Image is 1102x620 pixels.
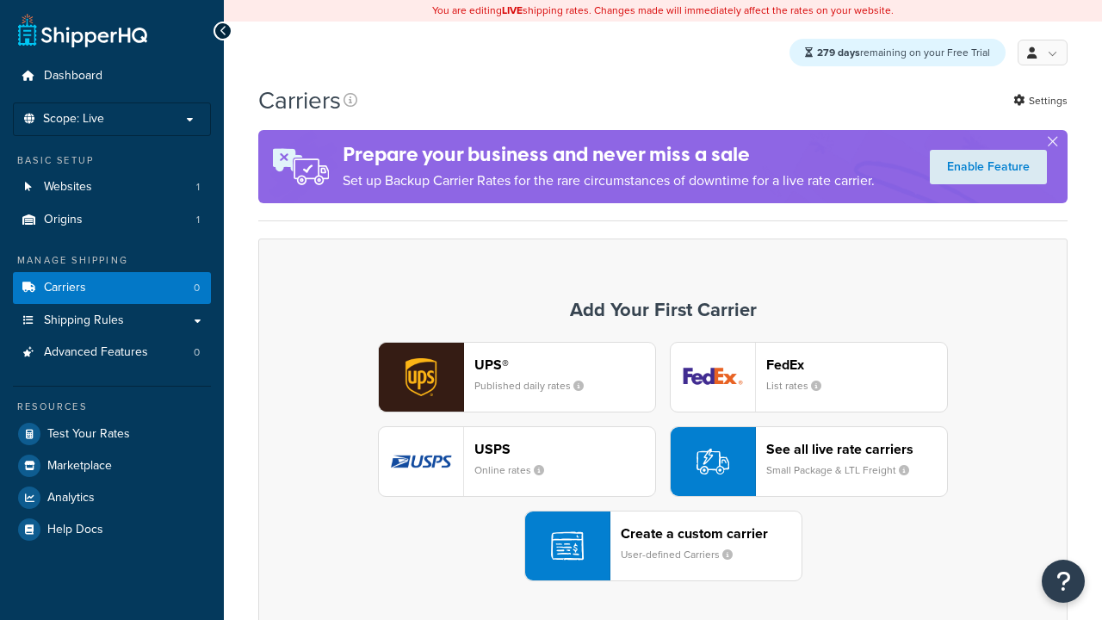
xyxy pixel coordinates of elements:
[13,171,211,203] li: Websites
[44,281,86,295] span: Carriers
[766,462,923,478] small: Small Package & LTL Freight
[43,112,104,127] span: Scope: Live
[766,441,947,457] header: See all live rate carriers
[13,171,211,203] a: Websites 1
[13,60,211,92] a: Dashboard
[343,169,875,193] p: Set up Backup Carrier Rates for the rare circumstances of downtime for a live rate carrier.
[44,313,124,328] span: Shipping Rules
[671,343,755,412] img: fedEx logo
[44,69,102,84] span: Dashboard
[47,523,103,537] span: Help Docs
[13,337,211,369] a: Advanced Features 0
[378,426,656,497] button: usps logoUSPSOnline rates
[474,378,597,394] small: Published daily rates
[378,342,656,412] button: ups logoUPS®Published daily rates
[194,345,200,360] span: 0
[502,3,523,18] b: LIVE
[670,342,948,412] button: fedEx logoFedExList rates
[44,345,148,360] span: Advanced Features
[13,400,211,414] div: Resources
[621,547,746,562] small: User-defined Carriers
[194,281,200,295] span: 0
[343,140,875,169] h4: Prepare your business and never miss a sale
[766,356,947,373] header: FedEx
[276,300,1049,320] h3: Add Your First Carrier
[817,45,860,60] strong: 279 days
[44,213,83,227] span: Origins
[474,356,655,373] header: UPS®
[930,150,1047,184] a: Enable Feature
[524,511,802,581] button: Create a custom carrierUser-defined Carriers
[1042,560,1085,603] button: Open Resource Center
[621,525,802,542] header: Create a custom carrier
[18,13,147,47] a: ShipperHQ Home
[196,213,200,227] span: 1
[474,441,655,457] header: USPS
[13,482,211,513] a: Analytics
[258,84,341,117] h1: Carriers
[258,130,343,203] img: ad-rules-rateshop-fe6ec290ccb7230408bd80ed9643f0289d75e0ffd9eb532fc0e269fcd187b520.png
[13,272,211,304] a: Carriers 0
[379,427,463,496] img: usps logo
[13,337,211,369] li: Advanced Features
[379,343,463,412] img: ups logo
[47,427,130,442] span: Test Your Rates
[13,418,211,449] a: Test Your Rates
[551,530,584,562] img: icon-carrier-custom-c93b8a24.svg
[474,462,558,478] small: Online rates
[13,204,211,236] a: Origins 1
[696,445,729,478] img: icon-carrier-liverate-becf4550.svg
[13,153,211,168] div: Basic Setup
[44,180,92,195] span: Websites
[13,305,211,337] a: Shipping Rules
[13,514,211,545] a: Help Docs
[196,180,200,195] span: 1
[13,450,211,481] a: Marketplace
[670,426,948,497] button: See all live rate carriersSmall Package & LTL Freight
[47,491,95,505] span: Analytics
[47,459,112,474] span: Marketplace
[13,253,211,268] div: Manage Shipping
[1013,89,1068,113] a: Settings
[789,39,1006,66] div: remaining on your Free Trial
[766,378,835,394] small: List rates
[13,272,211,304] li: Carriers
[13,204,211,236] li: Origins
